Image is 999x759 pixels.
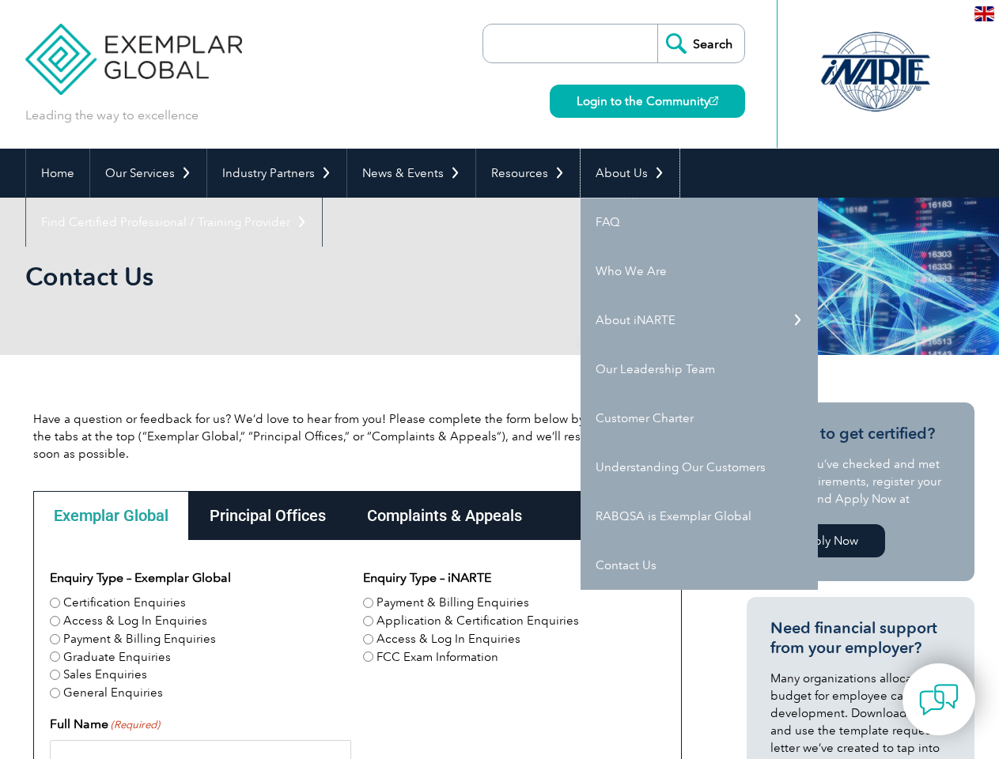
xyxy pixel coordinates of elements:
div: Principal Offices [189,491,346,540]
a: Customer Charter [581,394,818,443]
a: News & Events [347,149,475,198]
a: Apply Now [770,524,885,557]
legend: Enquiry Type – iNARTE [363,568,491,587]
a: Industry Partners [207,149,346,198]
label: Access & Log In Enquiries [377,630,520,648]
a: Who We Are [581,247,818,296]
legend: Enquiry Type – Exemplar Global [50,568,231,587]
a: About Us [581,149,679,198]
span: (Required) [109,717,160,733]
a: FAQ [581,198,818,247]
input: Search [657,25,744,62]
a: Home [26,149,89,198]
a: Find Certified Professional / Training Provider [26,198,322,247]
h1: Contact Us [25,261,633,292]
label: Graduate Enquiries [63,648,171,666]
label: Sales Enquiries [63,666,147,684]
a: Contact Us [581,541,818,590]
div: Complaints & Appeals [346,491,543,540]
label: Full Name [50,715,160,734]
label: Payment & Billing Enquiries [377,594,529,612]
p: Once you’ve checked and met the requirements, register your details and Apply Now at [770,455,951,508]
div: Exemplar Global [33,491,189,540]
h3: Ready to get certified? [770,424,951,444]
a: Login to the Community [550,85,745,118]
label: General Enquiries [63,684,163,702]
a: Our Leadership Team [581,345,818,394]
label: Application & Certification Enquiries [377,612,579,630]
img: open_square.png [710,96,718,105]
p: Have a question or feedback for us? We’d love to hear from you! Please complete the form below by... [33,410,682,463]
h3: Need financial support from your employer? [770,618,951,658]
a: RABQSA is Exemplar Global [581,492,818,541]
label: FCC Exam Information [377,648,498,666]
a: Resources [476,149,580,198]
img: en [974,6,994,21]
label: Access & Log In Enquiries [63,612,207,630]
label: Certification Enquiries [63,594,186,612]
a: About iNARTE [581,296,818,345]
label: Payment & Billing Enquiries [63,630,216,648]
a: Understanding Our Customers [581,443,818,492]
p: Leading the way to excellence [25,107,199,124]
a: Our Services [90,149,206,198]
img: contact-chat.png [919,680,959,719]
